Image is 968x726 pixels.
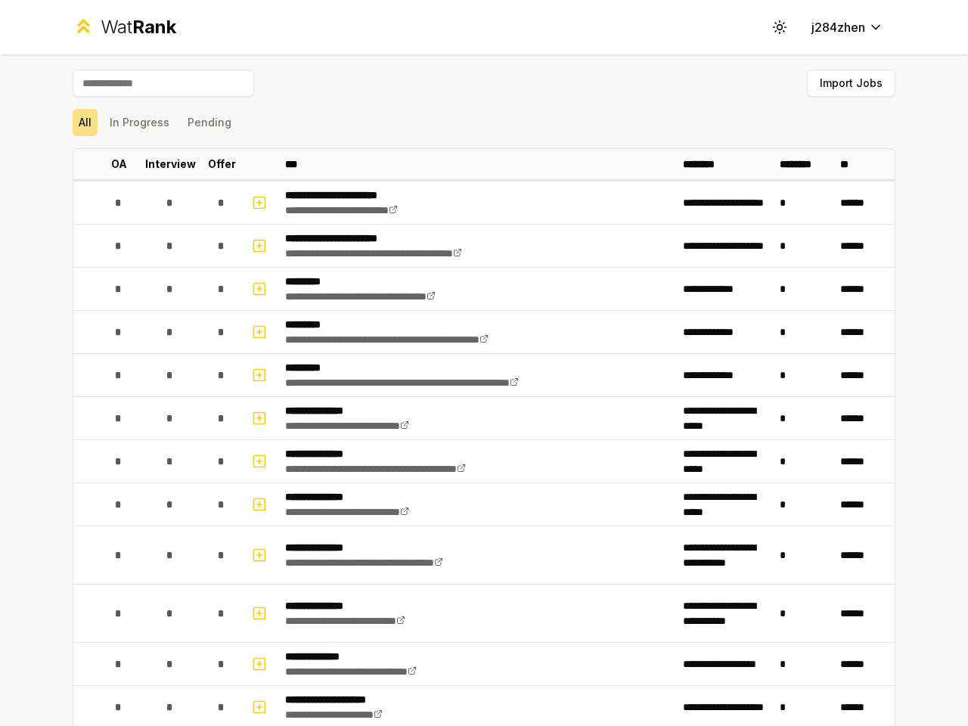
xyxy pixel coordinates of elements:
[208,157,236,172] p: Offer
[73,15,176,39] a: WatRank
[132,16,176,38] span: Rank
[807,70,895,97] button: Import Jobs
[145,157,196,172] p: Interview
[799,14,895,41] button: j284zhen
[811,18,865,36] span: j284zhen
[104,109,175,136] button: In Progress
[101,15,176,39] div: Wat
[111,157,127,172] p: OA
[181,109,237,136] button: Pending
[73,109,98,136] button: All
